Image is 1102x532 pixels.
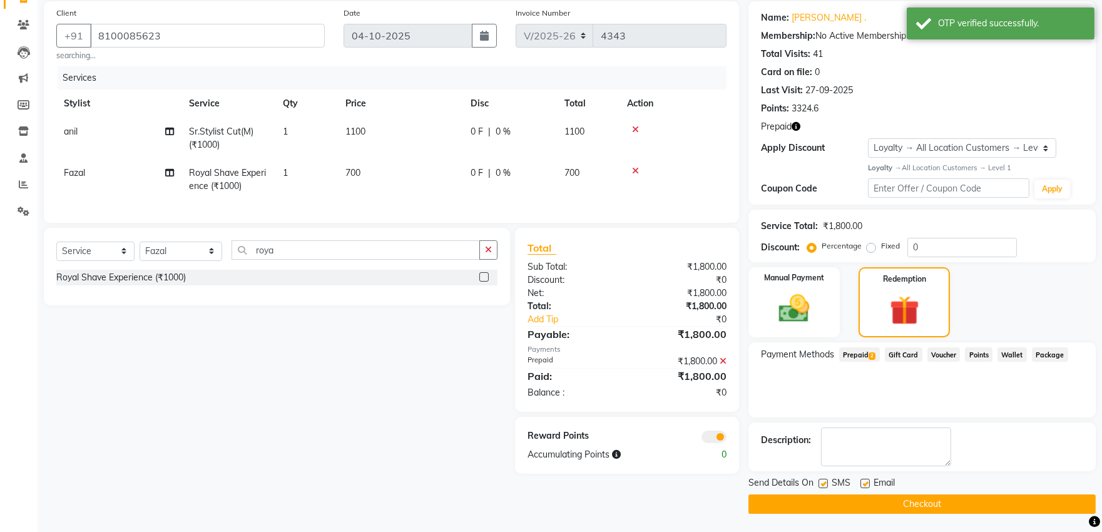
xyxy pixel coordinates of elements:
div: 0 [815,66,820,79]
label: Redemption [883,274,926,285]
div: Payable: [518,327,627,342]
span: SMS [832,476,850,492]
div: 3324.6 [792,102,819,115]
span: Send Details On [748,476,814,492]
div: Points: [761,102,789,115]
div: Membership: [761,29,815,43]
div: Services [58,66,736,90]
span: Package [1032,347,1068,362]
div: Prepaid [518,355,627,368]
th: Stylist [56,90,181,118]
label: Date [344,8,360,19]
span: 0 % [496,125,511,138]
label: Invoice Number [516,8,570,19]
th: Service [181,90,275,118]
span: Sr.Stylist Cut(M) (₹1000) [189,126,253,150]
div: Payments [528,344,726,355]
span: Gift Card [885,347,922,362]
div: Accumulating Points [518,448,681,461]
div: 27-09-2025 [805,84,853,97]
span: Wallet [997,347,1027,362]
div: OTP verified successfully. [938,17,1085,30]
div: No Active Membership [761,29,1083,43]
span: 1100 [564,126,584,137]
div: Royal Shave Experience (₹1000) [56,271,186,284]
span: 700 [345,167,360,178]
div: Service Total: [761,220,818,233]
span: Points [965,347,992,362]
button: Apply [1034,180,1070,198]
div: Total: [518,300,627,313]
div: Net: [518,287,627,300]
img: _gift.svg [880,292,929,329]
span: Total [528,242,556,255]
div: All Location Customers → Level 1 [868,163,1083,173]
span: anil [64,126,78,137]
div: ₹0 [627,386,736,399]
div: Discount: [518,274,627,287]
span: Payment Methods [761,348,834,361]
div: Balance : [518,386,627,399]
div: ₹1,800.00 [627,300,736,313]
div: ₹1,800.00 [823,220,862,233]
span: Fazal [64,167,85,178]
th: Disc [463,90,557,118]
input: Search or Scan [232,240,480,260]
div: ₹1,800.00 [627,355,736,368]
span: 0 F [471,166,483,180]
div: Name: [761,11,789,24]
strong: Loyalty → [868,163,901,172]
span: | [488,166,491,180]
span: Royal Shave Experience (₹1000) [189,167,266,192]
span: 0 % [496,166,511,180]
div: Total Visits: [761,48,810,61]
input: Enter Offer / Coupon Code [868,178,1029,198]
th: Price [338,90,463,118]
span: Prepaid [839,347,880,362]
label: Manual Payment [764,272,824,284]
div: ₹1,800.00 [627,287,736,300]
div: Reward Points [518,429,627,443]
label: Client [56,8,76,19]
div: ₹0 [627,274,736,287]
div: Coupon Code [761,182,869,195]
span: 700 [564,167,579,178]
span: 0 F [471,125,483,138]
div: ₹1,800.00 [627,260,736,274]
th: Action [620,90,727,118]
span: 1 [283,126,288,137]
div: Discount: [761,241,800,254]
div: ₹1,800.00 [627,369,736,384]
span: 1100 [345,126,365,137]
span: 2 [869,352,875,360]
div: ₹0 [645,313,736,326]
span: Email [874,476,895,492]
div: Card on file: [761,66,812,79]
span: | [488,125,491,138]
a: [PERSON_NAME] . [792,11,866,24]
th: Total [557,90,620,118]
div: Sub Total: [518,260,627,274]
div: Apply Discount [761,141,869,155]
a: Add Tip [518,313,645,326]
label: Percentage [822,240,862,252]
th: Qty [275,90,338,118]
div: Description: [761,434,811,447]
span: Prepaid [761,120,792,133]
img: _cash.svg [769,291,819,327]
div: 41 [813,48,823,61]
div: 0 [681,448,736,461]
span: Voucher [927,347,961,362]
div: Paid: [518,369,627,384]
span: 1 [283,167,288,178]
input: Search by Name/Mobile/Email/Code [90,24,325,48]
button: Checkout [748,494,1096,514]
label: Fixed [881,240,900,252]
small: searching... [56,50,325,61]
div: Last Visit: [761,84,803,97]
div: ₹1,800.00 [627,327,736,342]
button: +91 [56,24,91,48]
